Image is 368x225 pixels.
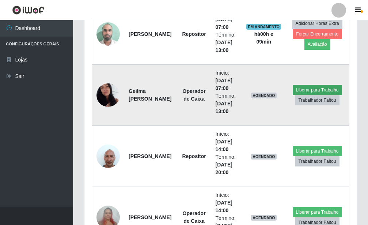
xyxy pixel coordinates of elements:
[292,18,342,29] button: Adicionar Horas Extra
[216,130,238,153] li: Início:
[293,207,342,217] button: Liberar para Trabalho
[96,18,120,49] img: 1751466407656.jpeg
[216,153,238,176] li: Término:
[183,210,206,224] strong: Operador de Caixa
[216,162,232,175] time: [DATE] 20:00
[293,29,342,39] button: Forçar Encerramento
[293,85,342,95] button: Liberar para Trabalho
[295,156,339,166] button: Trabalhador Faltou
[216,200,232,213] time: [DATE] 14:00
[251,215,277,221] span: AGENDADO
[251,154,277,160] span: AGENDADO
[216,139,232,152] time: [DATE] 14:00
[129,31,171,37] strong: [PERSON_NAME]
[216,69,238,92] li: Início:
[182,153,206,159] strong: Repositor
[129,214,171,220] strong: [PERSON_NAME]
[96,74,120,116] img: 1699231984036.jpeg
[129,88,171,102] strong: Geilma [PERSON_NAME]
[295,95,339,105] button: Trabalhador Faltou
[293,146,342,156] button: Liberar para Trabalho
[216,92,238,115] li: Término:
[216,78,232,91] time: [DATE] 07:00
[183,88,206,102] strong: Operador de Caixa
[96,140,120,172] img: 1737056523425.jpeg
[304,39,330,49] button: Avaliação
[129,153,171,159] strong: [PERSON_NAME]
[182,31,206,37] strong: Repositor
[251,93,277,98] span: AGENDADO
[216,31,238,54] li: Término:
[216,191,238,214] li: Início:
[254,31,273,45] strong: há 00 h e 09 min
[216,101,232,114] time: [DATE] 13:00
[246,24,281,30] span: EM ANDAMENTO
[216,40,232,53] time: [DATE] 13:00
[12,5,45,15] img: CoreUI Logo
